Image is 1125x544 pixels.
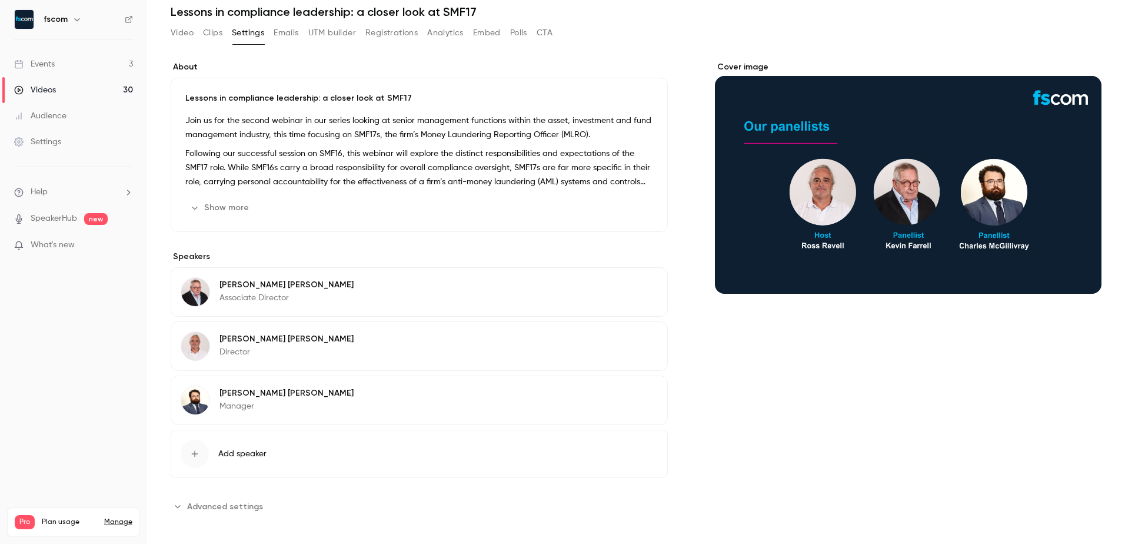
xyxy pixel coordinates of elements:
[365,24,418,42] button: Registrations
[185,92,653,104] p: Lessons in compliance leadership: a closer look at SMF17
[427,24,464,42] button: Analytics
[31,213,77,225] a: SpeakerHub
[181,278,209,306] img: Kevin Farrell
[715,61,1101,294] section: Cover image
[715,61,1101,73] label: Cover image
[185,114,653,142] p: Join us for the second webinar in our series looking at senior management functions within the as...
[219,292,354,304] p: Associate Director
[308,24,356,42] button: UTM builder
[171,251,668,263] label: Speakers
[473,24,501,42] button: Embed
[44,14,68,25] h6: fscom
[219,333,354,345] p: [PERSON_NAME] [PERSON_NAME]
[31,186,48,198] span: Help
[14,110,66,122] div: Audience
[537,24,552,42] button: CTA
[171,497,668,516] section: Advanced settings
[510,24,527,42] button: Polls
[219,279,354,291] p: [PERSON_NAME] [PERSON_NAME]
[84,213,108,225] span: new
[171,321,668,371] div: Ross Revelle[PERSON_NAME] [PERSON_NAME]Director
[218,448,267,460] span: Add speaker
[14,186,133,198] li: help-dropdown-opener
[15,10,34,29] img: fscom
[219,400,354,412] p: Manager
[203,24,222,42] button: Clips
[171,376,668,425] div: Charles McGillivary[PERSON_NAME] [PERSON_NAME]Manager
[42,518,97,527] span: Plan usage
[219,387,354,399] p: [PERSON_NAME] [PERSON_NAME]
[185,147,653,189] p: Following our successful session on SMF16, this webinar will explore the distinct responsibilitie...
[171,5,1101,19] h1: Lessons in compliance leadership: a closer look at SMF17
[14,136,61,148] div: Settings
[14,84,56,96] div: Videos
[119,240,133,251] iframe: Noticeable Trigger
[171,430,668,478] button: Add speaker
[104,518,132,527] a: Manage
[185,198,256,217] button: Show more
[15,515,35,529] span: Pro
[171,24,194,42] button: Video
[187,500,263,513] span: Advanced settings
[171,61,668,73] label: About
[181,332,209,360] img: Ross Revelle
[219,346,354,358] p: Director
[232,24,264,42] button: Settings
[181,386,209,414] img: Charles McGillivary
[14,58,55,70] div: Events
[274,24,298,42] button: Emails
[31,239,75,251] span: What's new
[171,497,270,516] button: Advanced settings
[171,267,668,317] div: Kevin Farrell[PERSON_NAME] [PERSON_NAME]Associate Director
